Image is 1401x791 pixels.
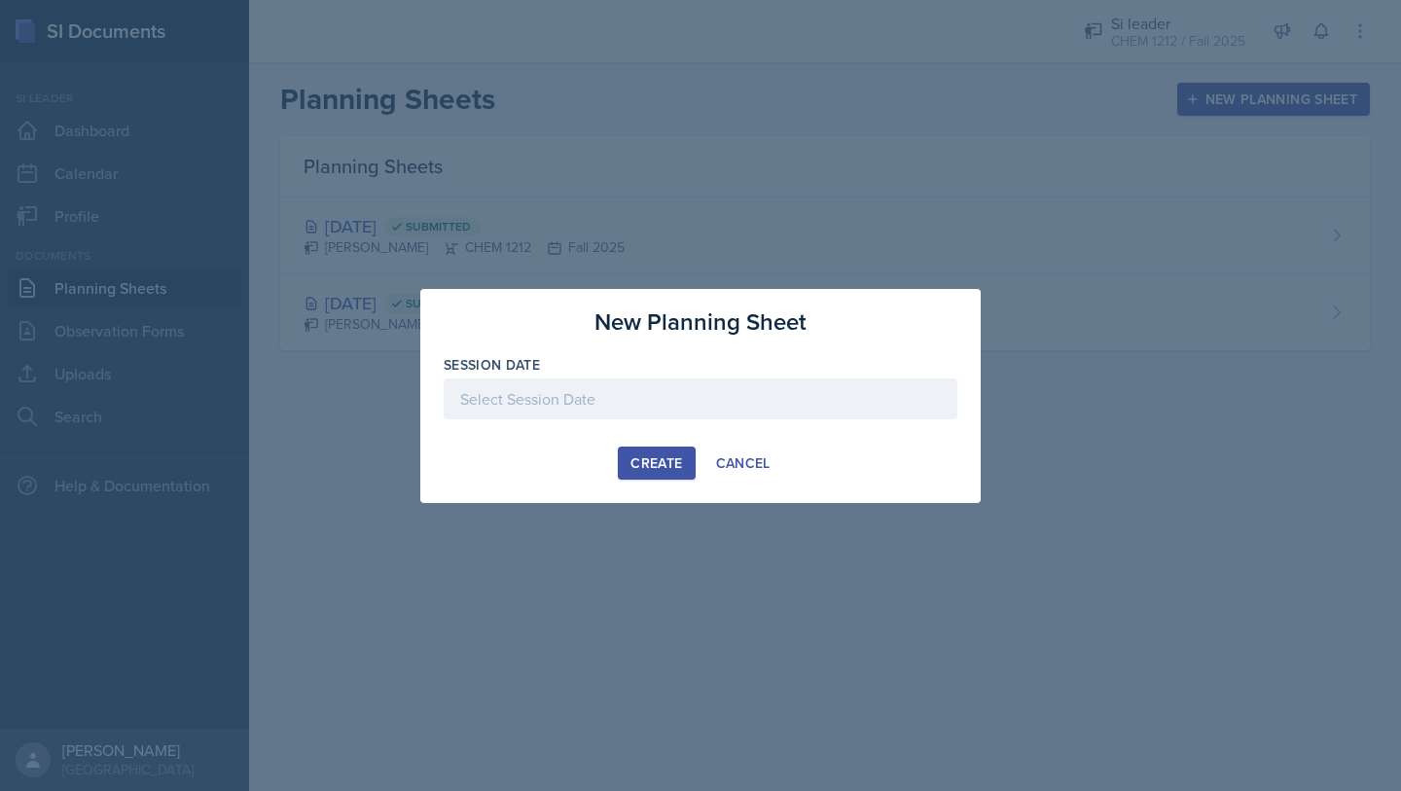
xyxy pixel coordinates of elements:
div: Create [630,455,682,471]
button: Create [618,447,695,480]
button: Cancel [703,447,783,480]
div: Cancel [716,455,771,471]
h3: New Planning Sheet [594,305,807,340]
label: Session Date [444,355,540,375]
